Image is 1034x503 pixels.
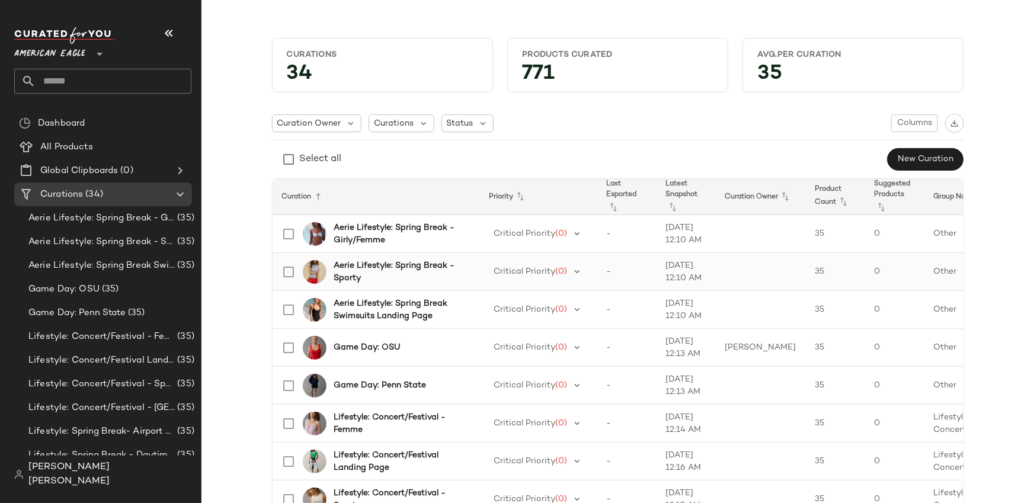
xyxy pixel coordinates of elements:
img: 2351_6057_577_of [303,412,326,435]
th: Group Name [924,179,1009,215]
td: - [597,215,656,253]
span: Critical Priority [494,267,556,276]
span: (35) [175,235,194,249]
div: 34 [277,65,488,87]
span: (34) [83,188,103,201]
td: Other [924,215,1009,253]
b: Aerie Lifestyle: Spring Break Swimsuits Landing Page [334,297,466,322]
span: (0) [556,305,568,314]
b: Aerie Lifestyle: Spring Break - Girly/Femme [334,222,466,246]
span: (35) [126,306,145,320]
b: Aerie Lifestyle: Spring Break - Sporty [334,259,466,284]
td: - [597,367,656,405]
span: (35) [175,212,194,225]
span: American Eagle [14,40,85,62]
th: Suggested Products [865,179,924,215]
span: Aerie Lifestyle: Spring Break - Sporty [28,235,175,249]
td: - [597,291,656,329]
td: 0 [865,215,924,253]
span: (0) [556,229,568,238]
td: [DATE] 12:10 AM [656,253,715,291]
img: 1457_2460_410_of [303,374,326,398]
button: New Curation [887,148,963,171]
span: Game Day: OSU [28,283,100,296]
b: Game Day: OSU [334,341,400,354]
span: (0) [556,343,568,352]
span: (0) [556,381,568,390]
span: Curation Owner [277,117,341,130]
td: Other [924,367,1009,405]
b: Game Day: Penn State [334,379,426,392]
span: Critical Priority [494,381,556,390]
span: (35) [100,283,119,296]
th: Curation [273,179,480,215]
div: Select all [300,152,342,166]
span: Critical Priority [494,457,556,466]
td: - [597,253,656,291]
td: Lifestyle: Concert/Festival [924,443,1009,480]
div: Products Curated [522,49,713,60]
div: Avg.per Curation [757,49,949,60]
td: 35 [805,215,865,253]
span: Global Clipboards [40,164,118,178]
div: 35 [748,65,958,87]
span: (0) [556,457,568,466]
span: Aerie Lifestyle: Spring Break - Girly/Femme [28,212,175,225]
span: (35) [175,425,194,438]
td: 35 [805,253,865,291]
span: Lifestyle: Spring Break - Daytime Casual [28,448,175,462]
div: Curations [287,49,478,60]
span: Columns [897,118,932,128]
td: 35 [805,329,865,367]
td: - [597,329,656,367]
span: Status [447,117,473,130]
img: svg%3e [14,470,24,479]
td: 0 [865,405,924,443]
span: (35) [175,448,194,462]
td: [DATE] 12:10 AM [656,215,715,253]
td: Lifestyle: Concert/Festival [924,405,1009,443]
th: Latest Snapshot [656,179,715,215]
td: 0 [865,443,924,480]
img: cfy_white_logo.C9jOOHJF.svg [14,27,115,44]
td: Other [924,253,1009,291]
span: Critical Priority [494,229,556,238]
span: Curations [40,188,83,201]
button: Columns [891,114,937,132]
img: 2753_5769_461_of [303,222,326,246]
td: [PERSON_NAME] [715,329,805,367]
th: Priority [480,179,597,215]
th: Last Exported [597,179,656,215]
div: 771 [513,65,723,87]
td: Other [924,291,1009,329]
th: Product Count [805,179,865,215]
span: (35) [175,354,194,367]
span: Lifestyle: Concert/Festival - Femme [28,330,175,344]
td: 35 [805,443,865,480]
span: Critical Priority [494,305,556,314]
td: [DATE] 12:16 AM [656,443,715,480]
td: [DATE] 12:13 AM [656,367,715,405]
span: Lifestyle: Concert/Festival - Sporty [28,377,175,391]
td: 0 [865,291,924,329]
span: (35) [175,330,194,344]
span: [PERSON_NAME] [PERSON_NAME] [28,460,191,489]
span: (35) [175,377,194,391]
td: [DATE] 12:10 AM [656,291,715,329]
span: (35) [175,259,194,273]
span: (0) [556,419,568,428]
span: (0) [118,164,133,178]
th: Curation Owner [715,179,805,215]
td: 0 [865,253,924,291]
span: Lifestyle: Concert/Festival Landing Page [28,354,175,367]
img: 0358_6260_600_of [303,336,326,360]
td: 35 [805,291,865,329]
td: [DATE] 12:13 AM [656,329,715,367]
span: Dashboard [38,117,85,130]
span: Aerie Lifestyle: Spring Break Swimsuits Landing Page [28,259,175,273]
td: - [597,443,656,480]
span: (0) [556,267,568,276]
span: Critical Priority [494,419,556,428]
td: [DATE] 12:14 AM [656,405,715,443]
b: Lifestyle: Concert/Festival Landing Page [334,449,466,474]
